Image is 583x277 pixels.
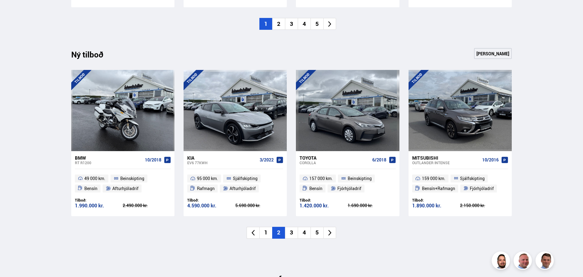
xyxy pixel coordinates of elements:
[372,158,386,162] span: 6/2018
[460,175,485,182] span: Sjálfskipting
[298,18,311,30] li: 4
[197,175,218,182] span: 95 000 km.
[84,185,97,192] span: Bensín
[75,155,142,161] div: BMW
[184,151,287,216] a: Kia EV6 77KWH 3/2022 95 000 km. Sjálfskipting Rafmagn Afturhjóladrif Tilboð: 4.590.000 kr. 5.690....
[309,175,333,182] span: 157 000 km.
[235,203,283,208] div: 5.690.000 kr.
[120,175,144,182] span: Beinskipting
[71,151,174,216] a: BMW RT R1200 10/2018 49 000 km. Beinskipting Bensín Afturhjóladrif Tilboð: 1.990.000 kr. 2.490.00...
[123,203,171,208] div: 2.490.000 kr.
[422,175,445,182] span: 159 000 km.
[422,185,455,192] span: Bensín+Rafmagn
[412,161,480,165] div: Outlander INTENSE
[311,18,323,30] li: 5
[75,203,123,208] div: 1.990.000 kr.
[474,48,512,59] a: [PERSON_NAME]
[187,198,235,203] div: Tilboð:
[493,252,511,271] img: nhp88E3Fdnt1Opn2.png
[233,175,258,182] span: Sjálfskipting
[285,18,298,30] li: 3
[348,203,396,208] div: 1.690.000 kr.
[187,203,235,208] div: 4.590.000 kr.
[71,50,114,63] div: Ný tilboð
[272,227,285,239] li: 2
[348,175,372,182] span: Beinskipting
[536,252,555,271] img: FbJEzSuNWCJXmdc-.webp
[515,252,533,271] img: siFngHWaQ9KaOqBr.png
[296,151,399,216] a: Toyota Corolla 6/2018 157 000 km. Beinskipting Bensín Fjórhjóladrif Tilboð: 1.420.000 kr. 1.690.0...
[482,158,499,162] span: 10/2016
[300,155,370,161] div: Toyota
[409,151,512,216] a: Mitsubishi Outlander INTENSE 10/2016 159 000 km. Sjálfskipting Bensín+Rafmagn Fjórhjóladrif Tilbo...
[460,203,508,208] div: 2.150.000 kr.
[187,155,257,161] div: Kia
[75,198,123,203] div: Tilboð:
[197,185,215,192] span: Rafmagn
[112,185,139,192] span: Afturhjóladrif
[412,198,460,203] div: Tilboð:
[412,203,460,208] div: 1.890.000 kr.
[84,175,105,182] span: 49 000 km.
[470,185,494,192] span: Fjórhjóladrif
[5,2,23,21] button: Open LiveChat chat widget
[145,158,161,162] span: 10/2018
[285,227,298,239] li: 3
[298,227,311,239] li: 4
[260,158,274,162] span: 3/2022
[75,161,142,165] div: RT R1200
[309,185,322,192] span: Bensín
[187,161,257,165] div: EV6 77KWH
[272,18,285,30] li: 2
[300,161,370,165] div: Corolla
[230,185,256,192] span: Afturhjóladrif
[311,227,323,239] li: 5
[300,203,348,208] div: 1.420.000 kr.
[300,198,348,203] div: Tilboð:
[259,18,272,30] li: 1
[259,227,272,239] li: 1
[337,185,361,192] span: Fjórhjóladrif
[412,155,480,161] div: Mitsubishi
